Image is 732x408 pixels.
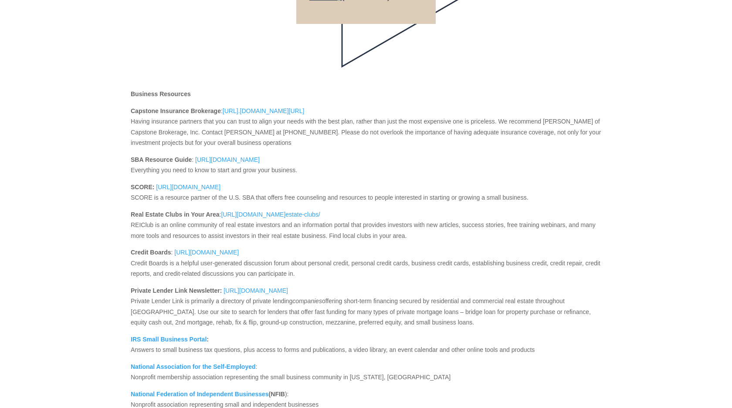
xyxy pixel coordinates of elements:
[131,287,222,294] b: :
[131,363,256,375] a: National Association for the Self-Employed
[131,184,154,191] strong: SCORE:
[131,107,221,114] strong: Capstone Insurance Brokerage
[195,156,260,167] a: [URL][DOMAIN_NAME]
[292,298,322,304] i: companies
[221,211,320,222] a: [URL][DOMAIN_NAME]estate-clubs/
[131,156,193,163] span: :
[131,363,256,370] strong: National Association for the Self-Employed
[131,391,269,402] a: National Federation of Independent Businesses
[131,287,220,294] span: Private Lender Link Newsletter
[131,361,601,389] p: : Nonprofit membership association representing the small business community in [US_STATE], [GEOG...
[131,285,601,334] p: Private Lender Link is primarily a directory of private lending offering short-term financing sec...
[131,336,207,347] a: IRS Small Business Portal
[131,209,601,247] p: : REIClub is an online community of real estate investors and an information portal that provides...
[131,249,173,256] span: :
[131,182,601,209] p: SCORE is a resource partner of the U.S. SBA that offers free counseling and resources to people i...
[269,391,285,398] strong: (NFIB
[156,184,220,195] a: [URL][DOMAIN_NAME]
[131,156,192,163] strong: SBA Resource Guide
[223,107,305,119] a: [URL].[DOMAIN_NAME][URL]
[131,211,220,218] strong: Real Estate Clubs in Your Area
[131,249,171,256] strong: Credit Boards
[174,249,239,260] a: [URL][DOMAIN_NAME]
[131,334,601,361] p: Answers to small business tax questions, plus access to forms and publications, a video library, ...
[131,247,601,285] p: Credit Boards is a helpful user-generated discussion forum about personal credit, personal credit...
[207,336,209,343] strong: :
[131,154,601,182] p: Everything you need to know to start and grow your business.
[131,336,207,343] strong: IRS Small Business Portal
[131,106,601,154] p: : Having insurance partners that you can trust to align your needs with the best plan, rather tha...
[224,287,288,298] a: [URL][DOMAIN_NAME]
[131,391,269,398] strong: National Federation of Independent Businesses
[131,90,191,97] strong: Business Resources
